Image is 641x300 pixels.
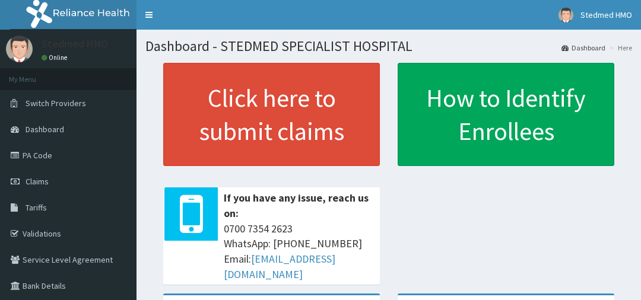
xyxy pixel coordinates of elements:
img: User Image [559,8,573,23]
img: User Image [6,36,33,62]
b: If you have any issue, reach us on: [224,191,369,220]
span: Switch Providers [26,98,86,108]
a: Dashboard [561,43,605,53]
span: Claims [26,176,49,187]
span: Stedmed HMO [580,9,632,20]
li: Here [607,43,632,53]
span: Dashboard [26,124,64,135]
h1: Dashboard - STEDMED SPECIALIST HOSPITAL [145,39,632,54]
p: Stedmed HMO [42,39,108,49]
a: [EMAIL_ADDRESS][DOMAIN_NAME] [224,252,335,281]
a: How to Identify Enrollees [398,63,614,166]
span: Tariffs [26,202,47,213]
a: Online [42,53,70,62]
a: Click here to submit claims [163,63,380,166]
span: 0700 7354 2623 WhatsApp: [PHONE_NUMBER] Email: [224,221,374,282]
